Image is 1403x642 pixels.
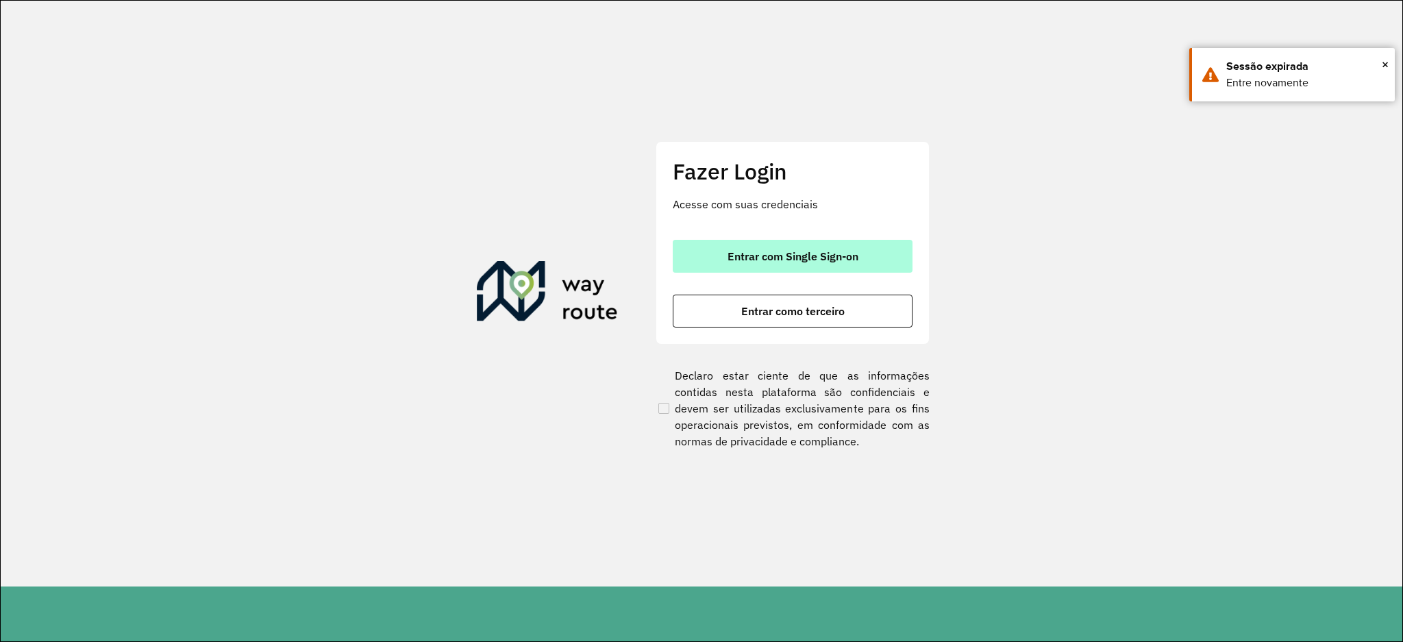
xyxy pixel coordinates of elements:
span: Entrar como terceiro [741,306,845,317]
button: button [673,240,912,273]
span: Entrar com Single Sign-on [728,251,858,262]
button: button [673,295,912,328]
div: Sessão expirada [1226,58,1385,75]
span: × [1382,54,1389,75]
h2: Fazer Login [673,158,912,184]
label: Declaro estar ciente de que as informações contidas nesta plataforma são confidenciais e devem se... [656,367,930,449]
img: Roteirizador AmbevTech [477,261,618,327]
p: Acesse com suas credenciais [673,196,912,212]
button: Close [1382,54,1389,75]
div: Entre novamente [1226,75,1385,91]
